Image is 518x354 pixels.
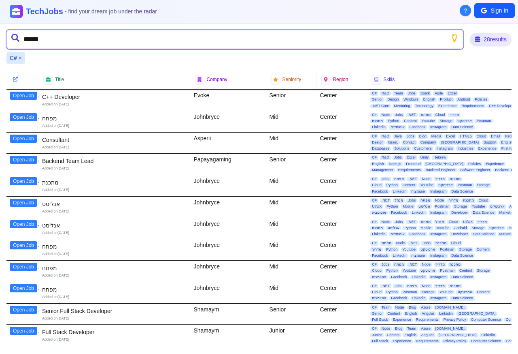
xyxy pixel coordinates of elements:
span: Facebook [389,210,409,215]
div: Mid [266,218,317,239]
span: Youtube [401,247,417,252]
span: .NET [380,284,392,288]
span: Excel [444,134,456,139]
button: Open Job [10,199,37,207]
span: Content [476,290,492,294]
span: Company [206,76,227,83]
span: מתכנת [370,119,384,123]
div: Added on [DATE] [42,166,187,171]
span: מנהל [434,220,446,224]
span: Postman [438,268,456,273]
span: מדריך [476,220,488,224]
span: Youtube [420,119,437,123]
span: Developer [450,232,469,236]
span: Youtube [438,290,454,294]
span: Content [386,311,402,316]
span: Linkedin [370,232,387,236]
span: אוטומציה [370,275,388,279]
span: מפתח [419,220,432,224]
span: Facebook [389,296,409,300]
div: אנליסט [42,221,187,230]
span: [GEOGRAPHIC_DATA] [456,311,497,316]
span: Instagram [429,125,448,129]
span: Java [393,134,403,139]
span: Instagram [429,253,448,258]
span: Industries [456,146,475,151]
div: Mid [266,175,317,196]
button: Open Job [10,263,37,271]
span: Jobs [380,262,391,267]
span: Linkedin [437,311,454,316]
span: Node [380,113,392,117]
div: Backend Team Lead [42,157,187,165]
span: [DOMAIN_NAME]. [434,305,467,310]
span: Storage [452,204,469,209]
span: R&D [380,91,391,96]
span: C# [370,284,378,288]
div: Added on [DATE] [42,251,187,257]
span: Frontend [404,162,422,166]
span: Instagram [429,189,448,194]
div: מפתח [42,285,187,294]
span: Senior [370,311,384,316]
button: Sign In [474,3,515,18]
span: C# [370,113,378,117]
span: C# [10,54,17,62]
div: Shamaym [190,304,266,325]
span: Jobs [393,284,404,288]
div: Mid [266,133,317,154]
span: .NET [407,177,419,181]
span: Backend Engineer [424,168,457,172]
span: מתכנת [448,177,462,181]
span: מפתח [419,198,432,203]
span: C# [370,177,378,181]
span: ארכיטקט [456,290,474,294]
div: Senior [266,90,317,111]
span: Retail [503,134,516,139]
span: Data Science [471,232,496,236]
span: Content [401,183,417,187]
span: C# [370,134,378,139]
span: Software Engineer [459,168,492,172]
span: Instagram [435,146,454,151]
span: Customers [412,146,433,151]
span: אוטומציה [370,210,388,215]
span: Israel. [386,140,400,145]
span: Spark [419,91,432,96]
span: Content [458,268,474,273]
span: Team [380,305,392,310]
span: English [370,162,386,166]
span: C# [370,155,378,160]
span: Facebook [408,125,427,129]
div: אנליסט [42,200,187,208]
div: Added on [DATE] [42,316,187,321]
span: Support [482,140,498,145]
span: ארכיטקט [488,204,506,209]
span: Cloud [370,268,383,273]
div: Mid [266,261,317,282]
span: C# [370,198,378,203]
div: C++ Developer [42,93,187,101]
div: Consultant [42,136,187,144]
div: Mid [266,239,317,260]
button: Open Job [10,284,37,292]
span: Python [385,268,399,273]
span: Postman [401,290,419,294]
span: English [499,140,515,145]
div: Added on [DATE] [42,102,187,107]
span: Content [402,119,418,123]
span: אוטומציה [389,125,406,129]
span: אנליסט [386,226,401,230]
button: Open Job [10,177,37,185]
span: Node [380,220,392,224]
span: ארכיטקט [488,226,505,230]
span: Node [420,262,432,267]
span: מתכנת [448,284,462,288]
span: אוטומציה [370,296,388,300]
span: Agile [433,91,444,96]
span: Storage [470,226,486,230]
button: About Techjobs [460,5,471,16]
button: Open Job [10,156,37,164]
span: .NET [407,262,419,267]
span: מפתח [380,241,393,245]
